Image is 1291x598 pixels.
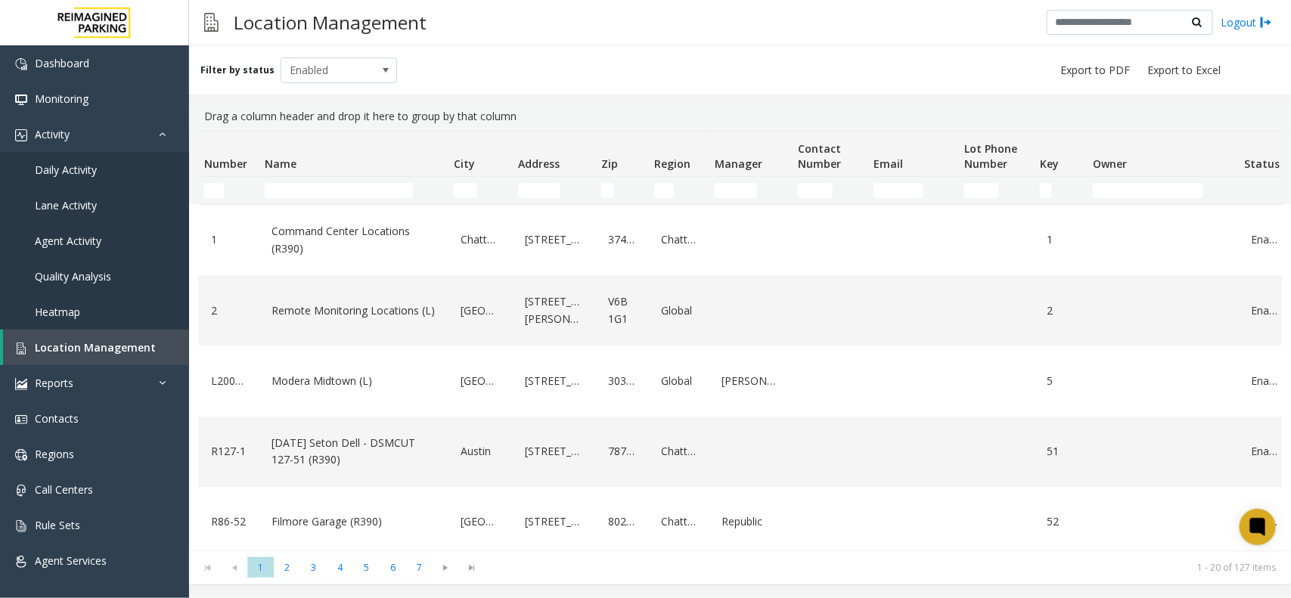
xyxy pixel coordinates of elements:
span: Rule Sets [35,518,80,532]
a: 51 [1043,439,1078,463]
input: Name Filter [265,183,413,198]
a: 2 [1043,299,1078,323]
input: Key Filter [1040,183,1052,198]
span: Export to Excel [1147,63,1221,78]
span: Regions [35,447,74,461]
input: City Filter [454,183,477,198]
a: Austin [457,439,503,463]
a: 37402 [604,228,639,252]
span: Go to the next page [433,557,459,578]
img: 'icon' [15,378,27,390]
td: Key Filter [1034,177,1087,204]
img: 'icon' [15,556,27,568]
a: [GEOGRAPHIC_DATA] [457,510,503,534]
td: Number Filter [198,177,259,204]
span: Number [204,156,247,171]
span: Owner [1093,156,1127,171]
img: 'icon' [15,520,27,532]
span: Manager [715,156,762,171]
div: Data table [189,131,1291,550]
a: R86-52 [207,510,250,534]
span: City [454,156,475,171]
img: 'icon' [15,58,27,70]
a: [GEOGRAPHIC_DATA] [457,369,503,393]
td: Address Filter [512,177,595,204]
a: [PERSON_NAME] [718,369,783,393]
input: Owner Filter [1093,183,1203,198]
a: 1 [1043,228,1078,252]
input: Zip Filter [601,183,613,198]
a: Command Center Locations (R390) [268,219,439,261]
a: [GEOGRAPHIC_DATA] [457,299,503,323]
span: Export to PDF [1060,63,1130,78]
td: Status Filter [1238,177,1291,204]
td: Owner Filter [1087,177,1238,204]
td: Region Filter [648,177,709,204]
span: Page 5 [353,557,380,578]
input: Number Filter [204,183,224,198]
td: Zip Filter [595,177,648,204]
span: Region [654,156,690,171]
a: Global [657,369,700,393]
input: Address Filter [518,183,560,198]
a: Enabled [1247,510,1282,534]
a: Chattanooga [657,510,700,534]
span: Go to the next page [436,562,456,574]
a: Remote Monitoring Locations (L) [268,299,439,323]
td: Lot Phone Number Filter [958,177,1034,204]
img: 'icon' [15,485,27,497]
span: Name [265,156,296,171]
span: Email [874,156,903,171]
img: logout [1260,14,1272,30]
span: Monitoring [35,91,88,106]
span: Page 3 [300,557,327,578]
a: Enabled [1247,439,1282,463]
a: Enabled [1247,228,1282,252]
a: [STREET_ADDRESS] [521,369,586,393]
a: 1 [207,228,250,252]
img: 'icon' [15,94,27,106]
a: 52 [1043,510,1078,534]
span: Location Management [35,340,156,355]
span: Contacts [35,411,79,426]
a: [STREET_ADDRESS] [521,228,586,252]
span: Go to the last page [462,562,483,574]
a: 30309 [604,369,639,393]
div: Drag a column header and drop it here to group by that column [198,102,1282,131]
a: [STREET_ADDRESS][PERSON_NAME] [521,290,586,331]
a: L20000500 [207,369,250,393]
td: Manager Filter [709,177,792,204]
span: Call Centers [35,482,93,497]
span: Go to the last page [459,557,486,578]
label: Filter by status [200,64,275,77]
th: Status [1238,132,1291,177]
a: Republic [718,510,783,534]
td: Contact Number Filter [792,177,867,204]
a: 80206 [604,510,639,534]
a: Enabled [1247,369,1282,393]
span: Page 1 [247,557,274,578]
a: Location Management [3,330,189,365]
a: R127-1 [207,439,250,463]
a: [DATE] Seton Dell - DSMCUT 127-51 (R390) [268,431,439,473]
a: Filmore Garage (R390) [268,510,439,534]
span: Key [1040,156,1059,171]
input: Contact Number Filter [798,183,833,198]
img: 'icon' [15,449,27,461]
span: Lane Activity [35,198,97,212]
input: Email Filter [874,183,923,198]
button: Export to PDF [1054,60,1136,81]
span: Zip [601,156,618,171]
td: City Filter [448,177,512,204]
span: Address [518,156,560,171]
span: Agent Services [35,553,107,568]
a: Global [657,299,700,323]
span: Heatmap [35,305,80,319]
img: 'icon' [15,414,27,426]
td: Name Filter [259,177,448,204]
a: 2 [207,299,250,323]
kendo-pager-info: 1 - 20 of 127 items [495,561,1276,574]
a: 5 [1043,369,1078,393]
span: Lot Phone Number [964,141,1017,171]
img: pageIcon [204,4,219,41]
